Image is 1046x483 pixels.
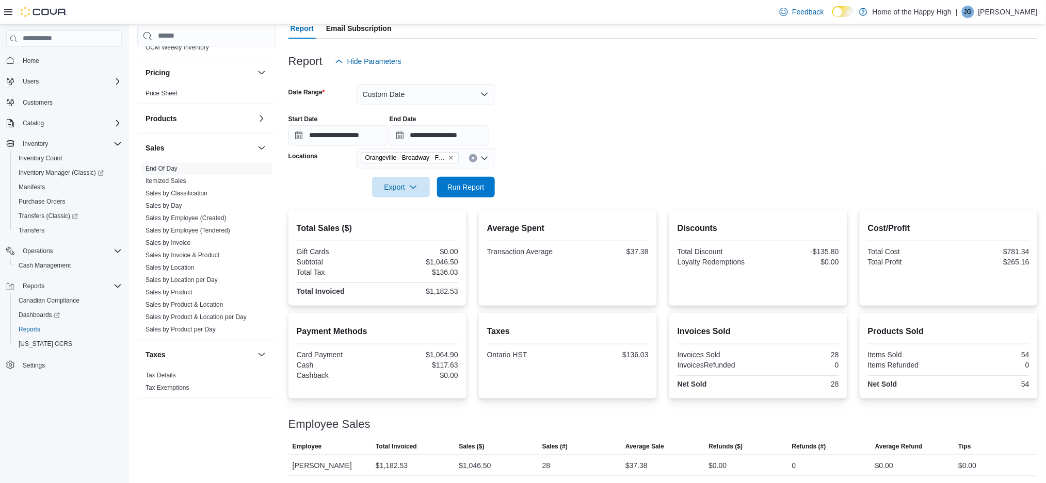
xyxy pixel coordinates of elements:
[376,442,417,451] span: Total Invoiced
[709,442,743,451] span: Refunds ($)
[23,119,44,127] span: Catalog
[678,351,757,359] div: Invoices Sold
[146,227,230,234] a: Sales by Employee (Tendered)
[390,115,416,123] label: End Date
[146,214,227,222] span: Sales by Employee (Created)
[792,459,796,472] div: 0
[146,384,189,391] a: Tax Exemptions
[288,455,372,476] div: [PERSON_NAME]
[23,140,48,148] span: Inventory
[19,245,57,257] button: Operations
[868,351,947,359] div: Items Sold
[347,56,401,66] span: Hide Parameters
[23,361,45,370] span: Settings
[19,358,122,371] span: Settings
[19,197,66,206] span: Purchase Orders
[951,258,1029,266] div: $265.16
[255,112,268,125] button: Products
[146,252,219,259] a: Sales by Invoice & Product
[146,165,178,172] a: End Of Day
[146,89,178,97] span: Price Sheet
[962,6,974,18] div: James Guzzo
[19,138,122,150] span: Inventory
[2,95,126,110] button: Customers
[832,17,833,18] span: Dark Mode
[10,258,126,273] button: Cash Management
[146,264,195,271] a: Sales by Location
[146,202,182,209] a: Sales by Day
[146,288,192,296] span: Sales by Product
[331,51,406,72] button: Hide Parameters
[6,49,122,399] nav: Complex example
[678,361,757,369] div: InvoicesRefunded
[868,247,947,256] div: Total Cost
[14,309,122,321] span: Dashboards
[146,177,186,185] a: Itemized Sales
[448,155,454,161] button: Remove Orangeville - Broadway - Fire & Flower from selection in this group
[678,325,839,338] h2: Invoices Sold
[875,459,893,472] div: $0.00
[146,190,207,197] a: Sales by Classification
[14,338,122,350] span: Washington CCRS
[19,75,43,88] button: Users
[14,309,64,321] a: Dashboards
[146,276,218,284] a: Sales by Location per Day
[19,169,104,177] span: Inventory Manager (Classic)
[19,54,122,67] span: Home
[14,152,67,164] a: Inventory Count
[146,164,178,173] span: End Of Day
[255,66,268,79] button: Pricing
[760,351,839,359] div: 28
[487,325,649,338] h2: Taxes
[19,311,60,319] span: Dashboards
[146,143,253,153] button: Sales
[146,44,209,51] a: OCM Weekly Inventory
[2,137,126,151] button: Inventory
[19,226,44,235] span: Transfers
[14,181,49,193] a: Manifests
[297,361,376,369] div: Cash
[146,202,182,210] span: Sales by Day
[2,357,126,372] button: Settings
[146,349,166,360] h3: Taxes
[873,6,952,18] p: Home of the Happy High
[146,239,190,247] span: Sales by Invoice
[288,418,371,430] h3: Employee Sales
[868,380,897,388] strong: Net Sold
[146,68,170,78] h3: Pricing
[760,380,839,388] div: 28
[297,325,458,338] h2: Payment Methods
[288,125,388,146] input: Press the down key to open a popover containing a calendar.
[255,348,268,361] button: Taxes
[14,294,84,307] a: Canadian Compliance
[10,293,126,308] button: Canadian Compliance
[19,359,49,372] a: Settings
[288,88,325,96] label: Date Range
[137,369,276,398] div: Taxes
[146,263,195,272] span: Sales by Location
[951,351,1029,359] div: 54
[19,96,122,109] span: Customers
[678,380,707,388] strong: Net Sold
[297,247,376,256] div: Gift Cards
[297,351,376,359] div: Card Payment
[14,195,122,208] span: Purchase Orders
[19,280,49,292] button: Reports
[137,162,276,340] div: Sales
[357,84,495,105] button: Custom Date
[469,154,477,162] button: Clear input
[14,338,76,350] a: [US_STATE] CCRS
[14,210,122,222] span: Transfers (Classic)
[297,287,345,295] strong: Total Invoiced
[19,296,79,305] span: Canadian Compliance
[14,224,49,237] a: Transfers
[868,222,1029,235] h2: Cost/Profit
[760,247,839,256] div: -$135.80
[19,325,40,334] span: Reports
[379,258,458,266] div: $1,046.50
[14,224,122,237] span: Transfers
[255,142,268,154] button: Sales
[146,313,247,321] span: Sales by Product & Location per Day
[146,372,176,379] a: Tax Details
